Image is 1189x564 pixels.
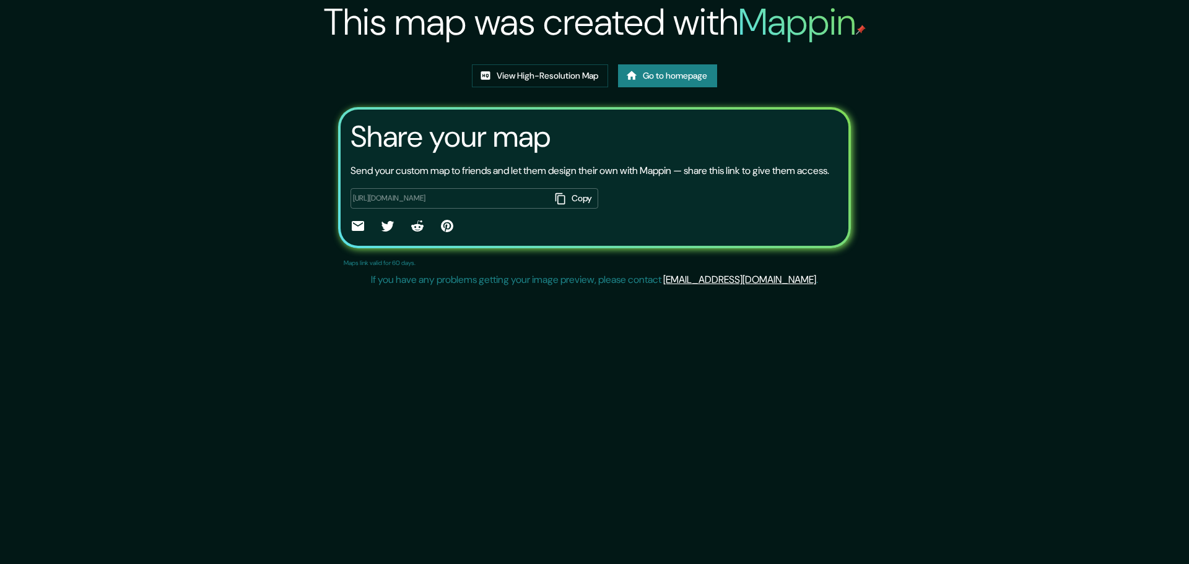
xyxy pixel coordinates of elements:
[856,25,866,35] img: mappin-pin
[1079,516,1175,550] iframe: Help widget launcher
[663,273,816,286] a: [EMAIL_ADDRESS][DOMAIN_NAME]
[371,272,818,287] p: If you have any problems getting your image preview, please contact .
[351,163,829,178] p: Send your custom map to friends and let them design their own with Mappin — share this link to gi...
[550,188,598,209] button: Copy
[618,64,717,87] a: Go to homepage
[351,119,551,154] h3: Share your map
[344,258,416,267] p: Maps link valid for 60 days.
[472,64,608,87] a: View High-Resolution Map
